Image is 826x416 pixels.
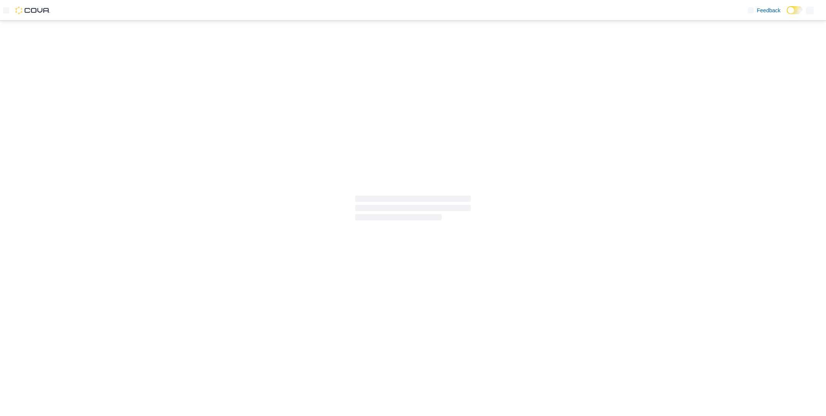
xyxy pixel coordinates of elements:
img: Cova [15,7,50,14]
span: Loading [355,197,471,222]
a: Feedback [745,3,784,18]
span: Dark Mode [787,14,787,15]
input: Dark Mode [787,6,803,14]
span: Feedback [757,7,781,14]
